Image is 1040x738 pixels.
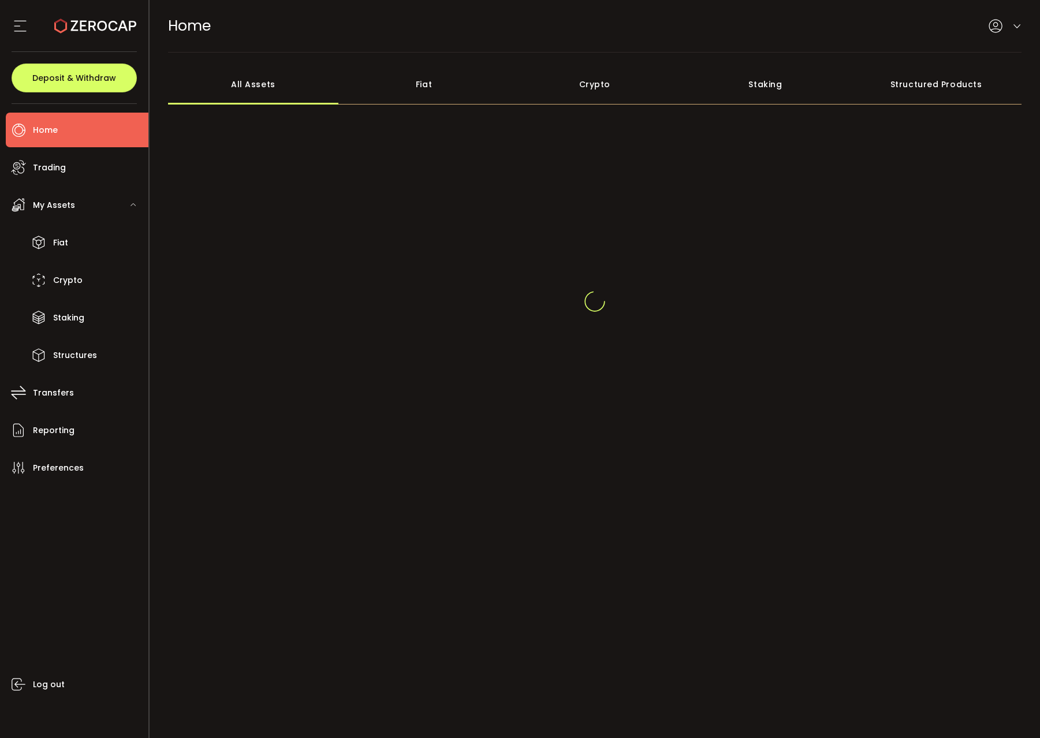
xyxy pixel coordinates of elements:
span: Preferences [33,460,84,476]
span: Log out [33,676,65,693]
span: Crypto [53,272,83,289]
span: Home [168,16,211,36]
div: Crypto [509,64,680,105]
span: Trading [33,159,66,176]
button: Deposit & Withdraw [12,64,137,92]
span: Structures [53,347,97,364]
div: Structured Products [851,64,1022,105]
div: All Assets [168,64,339,105]
div: Staking [680,64,851,105]
span: Home [33,122,58,139]
span: Staking [53,310,84,326]
span: Deposit & Withdraw [32,74,116,82]
span: Transfers [33,385,74,401]
span: Fiat [53,234,68,251]
div: Fiat [338,64,509,105]
span: Reporting [33,422,74,439]
span: My Assets [33,197,75,214]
